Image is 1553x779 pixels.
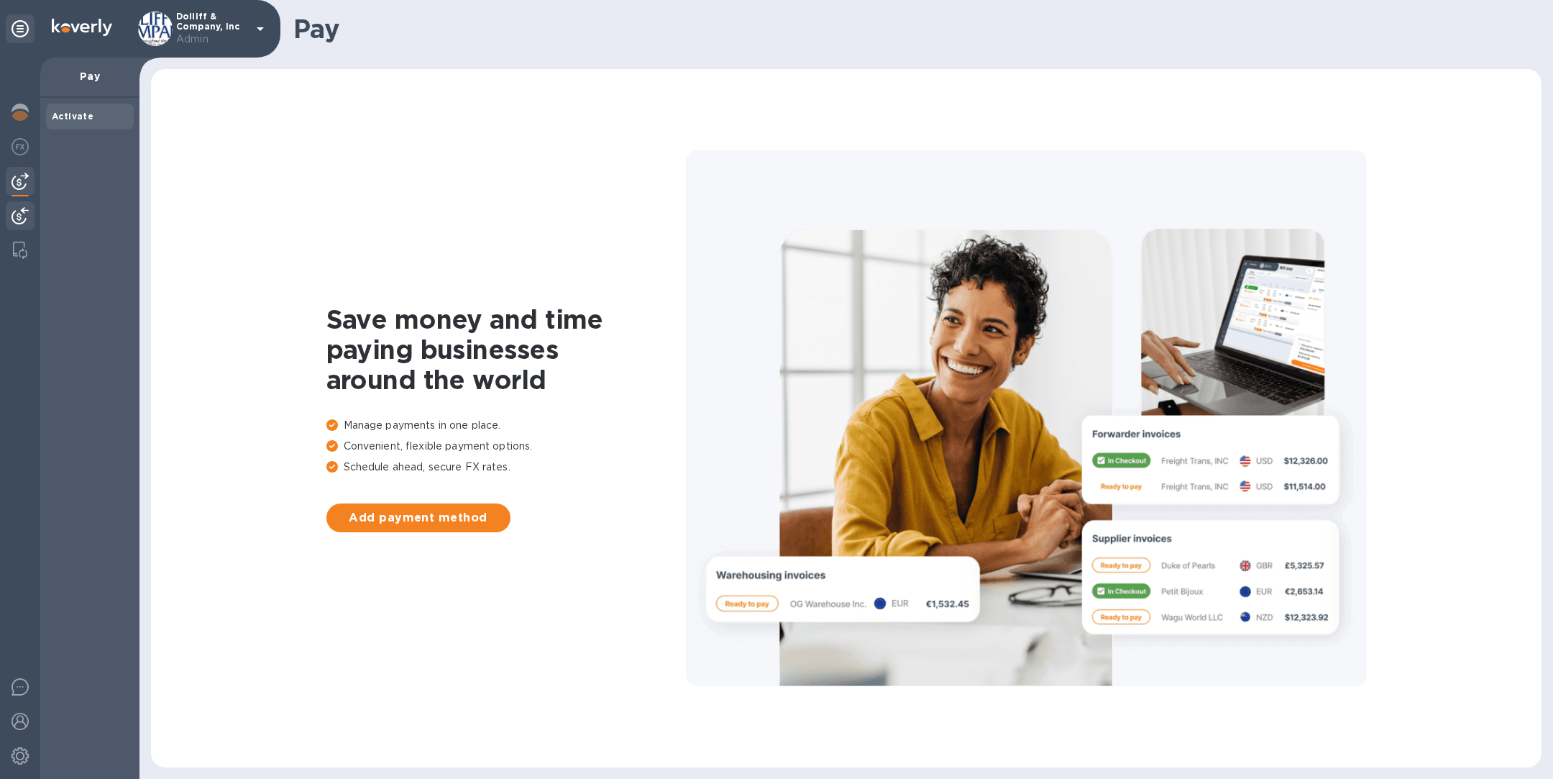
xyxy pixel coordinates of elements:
p: Pay [52,69,128,83]
img: Logo [52,19,112,36]
p: Schedule ahead, secure FX rates. [326,460,686,475]
b: Activate [52,111,93,122]
p: Manage payments in one place. [326,418,686,433]
p: Dolliff & Company, Inc [176,12,248,47]
h1: Save money and time paying businesses around the world [326,304,686,395]
p: Admin [176,32,248,47]
h1: Pay [293,14,1530,44]
p: Convenient, flexible payment options. [326,439,686,454]
div: Unpin categories [6,14,35,43]
img: Foreign exchange [12,138,29,155]
span: Add payment method [338,509,499,527]
button: Add payment method [326,504,510,532]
